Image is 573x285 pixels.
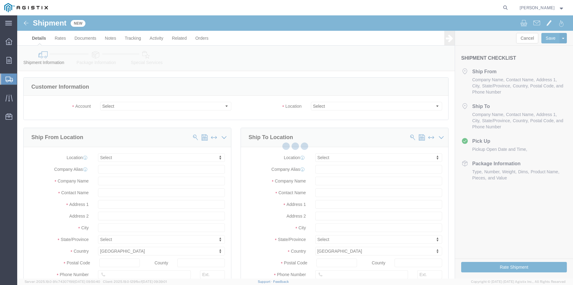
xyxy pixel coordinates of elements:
span: Server: 2025.19.0-91c74307f99 [25,280,100,283]
span: Client: 2025.19.0-129fbcf [103,280,167,283]
span: Fidelyn Edens [520,4,555,11]
a: Feedback [273,280,289,283]
a: Support [258,280,273,283]
button: [PERSON_NAME] [519,4,565,11]
span: [DATE] 09:50:40 [74,280,100,283]
img: logo [4,3,48,12]
span: Copyright © [DATE]-[DATE] Agistix Inc., All Rights Reserved [471,279,566,284]
span: [DATE] 09:39:01 [142,280,167,283]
